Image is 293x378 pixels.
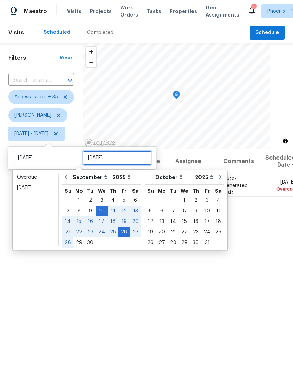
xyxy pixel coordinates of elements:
div: [DATE] [17,184,54,191]
div: Tue Sep 02 2025 [85,195,96,206]
canvas: Map [83,43,270,149]
div: 20 [156,227,168,237]
span: Work Orders [120,4,138,18]
div: Sun Oct 19 2025 [145,227,156,237]
h1: Filters [8,55,60,62]
div: 21 [168,227,179,237]
div: 9 [190,206,201,216]
div: Wed Oct 29 2025 [179,237,190,248]
button: Open [65,76,75,85]
div: 30 [85,238,96,248]
div: 22 [179,227,190,237]
abbr: Thursday [193,188,199,193]
div: Mon Sep 01 2025 [73,195,85,206]
div: Wed Oct 08 2025 [179,206,190,216]
div: 6 [156,206,168,216]
div: Thu Oct 02 2025 [190,195,201,206]
span: Maestro [24,8,47,15]
th: Comments [218,149,260,174]
div: Sun Sep 21 2025 [62,227,73,237]
div: 16 [190,217,201,226]
div: Sun Sep 07 2025 [62,206,73,216]
div: Sat Sep 06 2025 [130,195,141,206]
span: Properties [170,8,197,15]
div: Mon Oct 13 2025 [156,216,168,227]
div: 12 [145,217,156,226]
div: Fri Oct 17 2025 [201,216,213,227]
span: [DATE] - [DATE] [14,130,48,137]
span: Tasks [146,9,161,14]
span: Visits [67,8,82,15]
div: Wed Sep 17 2025 [96,216,108,227]
div: 15 [73,217,85,226]
div: Wed Oct 15 2025 [179,216,190,227]
div: Tue Sep 23 2025 [85,227,96,237]
div: Sun Sep 28 2025 [62,237,73,248]
div: Tue Sep 30 2025 [85,237,96,248]
abbr: Saturday [132,188,139,193]
span: Auto-generated Visit [223,176,248,195]
button: Toggle attribution [281,137,289,145]
input: Tue, Sep 29 [83,151,152,165]
div: Scheduled [44,29,70,36]
div: 15 [179,217,190,226]
div: Thu Oct 09 2025 [190,206,201,216]
abbr: Friday [122,188,126,193]
div: Mon Oct 27 2025 [156,237,168,248]
span: Phoenix + 1 [267,8,293,15]
abbr: Tuesday [87,188,93,193]
div: Completed [87,29,113,36]
span: Zoom out [86,57,96,67]
div: Tue Sep 16 2025 [85,216,96,227]
div: 4 [213,196,224,205]
div: 18 [213,217,224,226]
div: Sat Sep 13 2025 [130,206,141,216]
div: 23 [190,227,201,237]
div: Tue Sep 09 2025 [85,206,96,216]
div: 5 [118,196,130,205]
div: 8 [179,206,190,216]
input: Start date [13,151,82,165]
div: Sat Oct 11 2025 [213,206,224,216]
div: 14 [168,217,179,226]
div: Tue Oct 07 2025 [168,206,179,216]
div: 21 [62,227,73,237]
div: Sun Oct 12 2025 [145,216,156,227]
div: 19 [118,217,130,226]
div: 12 [118,206,130,216]
select: Month [154,172,193,182]
div: Sat Oct 04 2025 [213,195,224,206]
div: Tue Oct 21 2025 [168,227,179,237]
div: 2 [190,196,201,205]
span: Projects [90,8,112,15]
div: Thu Sep 18 2025 [108,216,118,227]
div: 2 [85,196,96,205]
abbr: Monday [75,188,83,193]
abbr: Wednesday [181,188,188,193]
div: 20 [130,217,141,226]
div: Mon Sep 08 2025 [73,206,85,216]
select: Month [71,172,111,182]
div: 4 [108,196,118,205]
span: Geo Assignments [206,4,239,18]
div: 13 [156,217,168,226]
input: Search for an address... [8,75,54,86]
div: Mon Sep 29 2025 [73,237,85,248]
div: 29 [179,238,190,248]
div: 3 [96,196,108,205]
div: 26 [118,227,130,237]
div: Thu Sep 25 2025 [108,227,118,237]
div: 27 [130,227,141,237]
div: 10 [96,206,108,216]
div: 7 [62,206,73,216]
span: [PERSON_NAME] [14,112,51,119]
div: 24 [201,227,213,237]
div: 25 [108,227,118,237]
div: Mon Oct 06 2025 [156,206,168,216]
div: 28 [168,238,179,248]
ul: Date picker shortcuts [14,172,57,248]
div: Overdue [17,174,54,181]
abbr: Thursday [110,188,116,193]
span: Schedule [255,28,279,37]
div: 27 [156,238,168,248]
